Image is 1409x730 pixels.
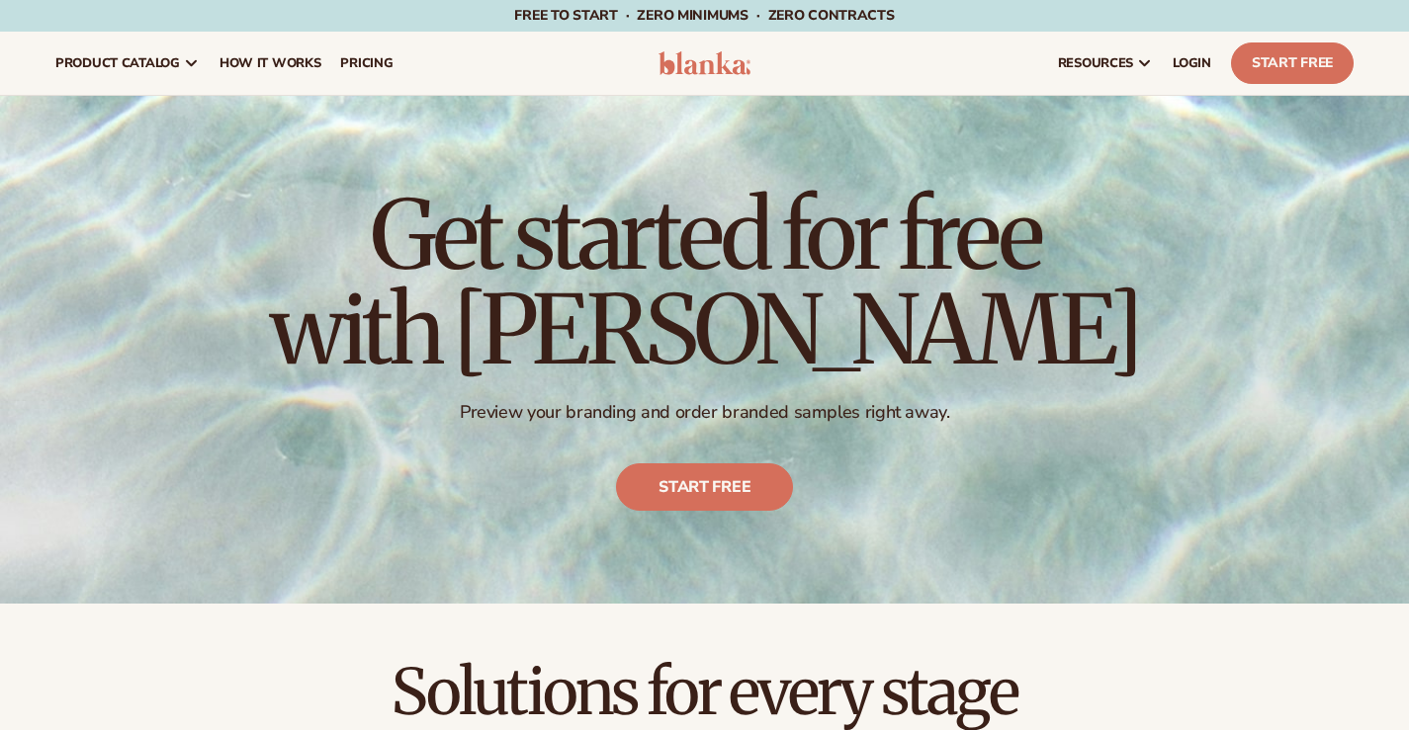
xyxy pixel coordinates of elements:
[1058,55,1133,71] span: resources
[616,464,793,512] a: Start free
[270,401,1140,424] p: Preview your branding and order branded samples right away.
[1048,32,1163,95] a: resources
[1231,42,1354,84] a: Start Free
[340,55,393,71] span: pricing
[45,32,210,95] a: product catalog
[220,55,321,71] span: How It Works
[210,32,331,95] a: How It Works
[1163,32,1221,95] a: LOGIN
[270,188,1140,377] h1: Get started for free with [PERSON_NAME]
[55,55,180,71] span: product catalog
[659,51,751,75] img: logo
[55,659,1354,725] h2: Solutions for every stage
[1173,55,1211,71] span: LOGIN
[330,32,402,95] a: pricing
[514,6,894,25] span: Free to start · ZERO minimums · ZERO contracts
